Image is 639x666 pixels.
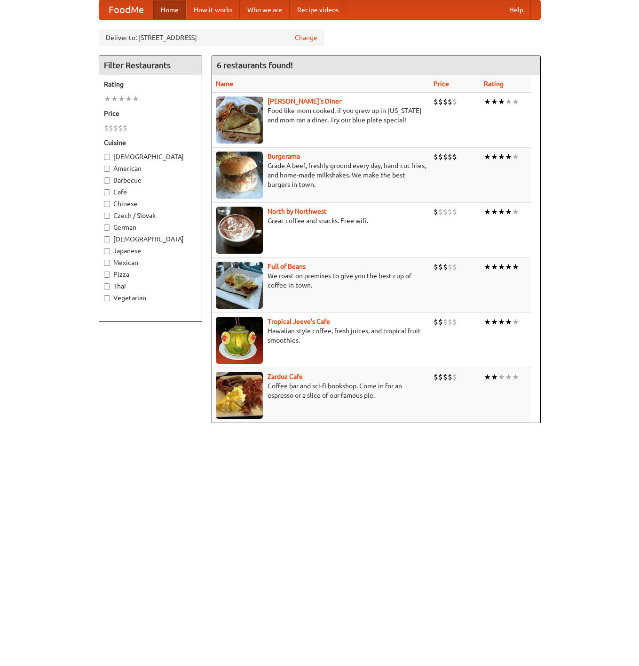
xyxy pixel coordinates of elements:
[290,0,346,19] a: Recipe videos
[104,138,197,147] h5: Cuisine
[268,263,306,270] a: Full of Beans
[268,208,327,215] a: North by Northwest
[434,96,438,107] li: $
[118,123,123,133] li: $
[104,176,197,185] label: Barbecue
[186,0,240,19] a: How it works
[104,236,110,242] input: [DEMOGRAPHIC_DATA]
[434,207,438,217] li: $
[484,207,491,217] li: ★
[512,207,519,217] li: ★
[434,262,438,272] li: $
[438,317,443,327] li: $
[109,123,113,133] li: $
[491,152,498,162] li: ★
[443,207,448,217] li: $
[491,372,498,382] li: ★
[484,262,491,272] li: ★
[512,96,519,107] li: ★
[125,94,132,104] li: ★
[104,152,197,161] label: [DEMOGRAPHIC_DATA]
[99,0,153,19] a: FoodMe
[123,123,127,133] li: $
[104,199,197,209] label: Chinese
[104,94,111,104] li: ★
[104,258,197,267] label: Mexican
[217,61,293,70] ng-pluralize: 6 restaurants found!
[104,295,110,301] input: Vegetarian
[512,262,519,272] li: ★
[434,372,438,382] li: $
[216,161,426,189] p: Grade A beef, freshly ground every day, hand-cut fries, and home-made milkshakes. We make the bes...
[443,96,448,107] li: $
[104,154,110,160] input: [DEMOGRAPHIC_DATA]
[505,96,512,107] li: ★
[434,317,438,327] li: $
[111,94,118,104] li: ★
[216,317,263,364] img: jeeves.jpg
[498,372,505,382] li: ★
[104,246,197,256] label: Japanese
[104,201,110,207] input: Chinese
[104,164,197,173] label: American
[132,94,139,104] li: ★
[268,318,330,325] a: Tropical Jeeve's Cafe
[216,326,426,345] p: Hawaiian style coffee, fresh juices, and tropical fruit smoothies.
[104,293,197,303] label: Vegetarian
[268,152,300,160] b: Burgerama
[505,207,512,217] li: ★
[443,372,448,382] li: $
[104,223,197,232] label: German
[484,317,491,327] li: ★
[104,281,197,291] label: Thai
[104,213,110,219] input: Czech / Slovak
[448,207,452,217] li: $
[498,317,505,327] li: ★
[268,97,341,105] b: [PERSON_NAME]'s Diner
[512,372,519,382] li: ★
[491,262,498,272] li: ★
[104,234,197,244] label: [DEMOGRAPHIC_DATA]
[448,317,452,327] li: $
[216,207,263,254] img: north.jpg
[448,96,452,107] li: $
[438,96,443,107] li: $
[452,372,457,382] li: $
[484,96,491,107] li: ★
[104,166,110,172] input: American
[484,152,491,162] li: ★
[448,152,452,162] li: $
[216,271,426,290] p: We roast on premises to give you the best cup of coffee in town.
[443,152,448,162] li: $
[452,96,457,107] li: $
[502,0,531,19] a: Help
[443,317,448,327] li: $
[99,29,324,46] div: Deliver to: [STREET_ADDRESS]
[216,106,426,125] p: Food like mom cooked, if you grew up in [US_STATE] and mom ran a diner. Try our blue plate special!
[484,80,504,88] a: Rating
[216,96,263,144] img: sallys.jpg
[505,317,512,327] li: ★
[104,260,110,266] input: Mexican
[512,152,519,162] li: ★
[104,225,110,231] input: German
[104,248,110,254] input: Japanese
[448,372,452,382] li: $
[104,80,197,89] h5: Rating
[104,187,197,197] label: Cafe
[512,317,519,327] li: ★
[216,372,263,419] img: zardoz.jpg
[104,123,109,133] li: $
[118,94,125,104] li: ★
[216,216,426,225] p: Great coffee and snacks. Free wifi.
[491,207,498,217] li: ★
[484,372,491,382] li: ★
[438,207,443,217] li: $
[104,177,110,184] input: Barbecue
[438,372,443,382] li: $
[443,262,448,272] li: $
[295,33,317,42] a: Change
